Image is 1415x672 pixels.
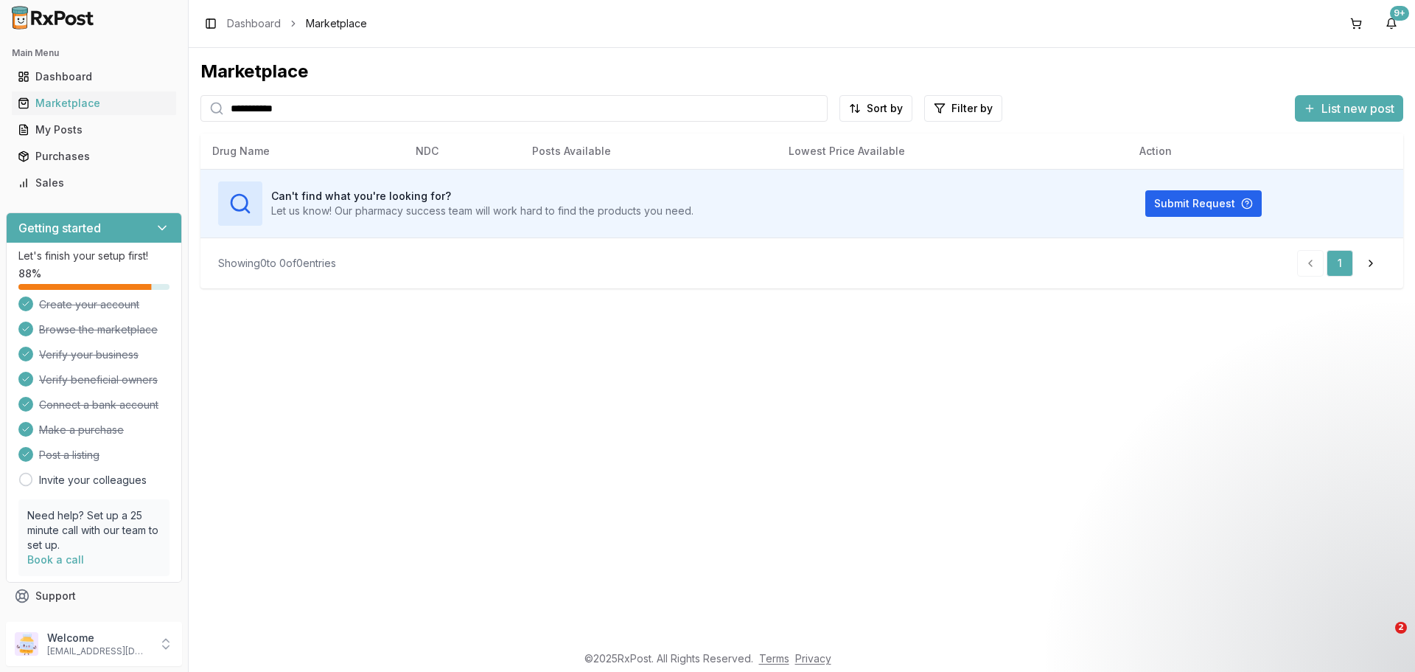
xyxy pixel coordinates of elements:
[227,16,281,31] a: Dashboard
[271,204,693,218] p: Let us know! Our pharmacy success team will work hard to find the products you need.
[18,69,170,84] div: Dashboard
[1395,622,1407,634] span: 2
[200,134,404,169] th: Drug Name
[404,134,520,169] th: NDC
[520,134,777,169] th: Posts Available
[1390,6,1409,21] div: 9+
[1145,190,1262,217] button: Submit Request
[271,189,693,204] h3: Can't find what you're looking for?
[1295,103,1403,117] a: List new post
[6,91,182,115] button: Marketplace
[27,553,84,566] a: Book a call
[1297,250,1386,277] nav: pagination
[12,90,176,117] a: Marketplace
[15,632,38,656] img: User avatar
[839,95,912,122] button: Sort by
[867,101,903,116] span: Sort by
[27,508,161,553] p: Need help? Set up a 25 minute call with our team to set up.
[306,16,367,31] span: Marketplace
[39,322,158,337] span: Browse the marketplace
[1380,12,1403,35] button: 9+
[951,101,993,116] span: Filter by
[39,473,147,488] a: Invite your colleagues
[18,149,170,164] div: Purchases
[18,176,170,190] div: Sales
[39,347,139,362] span: Verify your business
[1321,100,1394,117] span: List new post
[1365,622,1400,657] iframe: Intercom live chat
[6,145,182,168] button: Purchases
[47,645,150,657] p: [EMAIL_ADDRESS][DOMAIN_NAME]
[18,249,170,263] p: Let's finish your setup first!
[6,583,182,609] button: Support
[12,47,176,59] h2: Main Menu
[12,143,176,170] a: Purchases
[39,423,124,437] span: Make a purchase
[6,65,182,89] button: Dashboard
[12,63,176,90] a: Dashboard
[759,652,789,665] a: Terms
[227,16,367,31] nav: breadcrumb
[18,266,41,281] span: 88 %
[39,373,158,387] span: Verify beneficial owners
[47,631,150,645] p: Welcome
[6,118,182,142] button: My Posts
[12,170,176,196] a: Sales
[6,6,100,30] img: RxPost Logo
[200,60,1403,83] div: Marketplace
[39,398,158,412] span: Connect a bank account
[1295,95,1403,122] button: List new post
[18,122,170,137] div: My Posts
[924,95,1002,122] button: Filter by
[218,256,336,271] div: Showing 0 to 0 of 0 entries
[39,448,99,463] span: Post a listing
[1128,134,1403,169] th: Action
[1356,250,1386,277] a: Go to next page
[12,117,176,143] a: My Posts
[777,134,1128,169] th: Lowest Price Available
[795,652,831,665] a: Privacy
[18,96,170,111] div: Marketplace
[39,297,139,312] span: Create your account
[1327,250,1353,277] a: 1
[6,171,182,195] button: Sales
[6,609,182,636] button: Feedback
[35,615,85,630] span: Feedback
[18,219,101,237] h3: Getting started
